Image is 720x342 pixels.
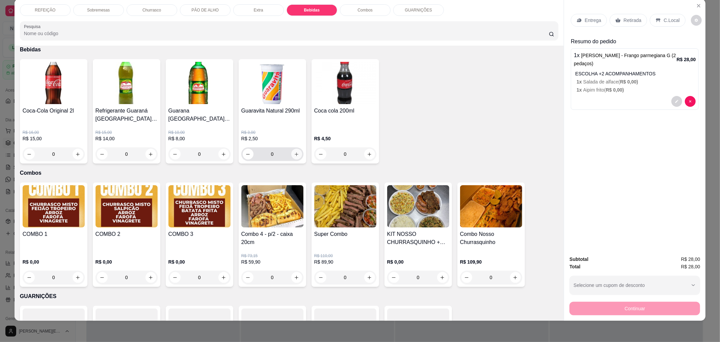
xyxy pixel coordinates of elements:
p: R$ 4,50 [314,135,376,142]
p: R$ 0,00 [23,259,85,265]
p: R$ 10,00 [168,130,231,135]
span: R$ 0,00 ) [620,79,638,84]
img: product-image [96,62,158,104]
button: decrease-product-quantity [671,96,682,107]
span: [PERSON_NAME] - Frango parmegiana G (2 pedaços) [574,53,676,66]
button: increase-product-quantity [145,149,156,160]
p: R$ 0,00 [96,259,158,265]
button: increase-product-quantity [510,272,521,283]
p: Resumo do pedido [571,38,699,46]
img: product-image [460,185,522,227]
img: product-image [387,185,449,227]
input: Pesquisa [24,30,549,37]
h4: Guaravita Natural 290ml [241,107,303,115]
button: Close [693,0,704,11]
button: decrease-product-quantity [97,149,108,160]
strong: Subtotal [569,256,588,262]
h4: Combo 4 - p/2 - caixa 20cm [241,230,303,246]
h4: COMBO 2 [96,230,158,238]
img: product-image [23,185,85,227]
p: R$ 15,00 [96,130,158,135]
img: product-image [168,185,231,227]
label: Pesquisa [24,24,43,29]
p: R$ 109,90 [460,259,522,265]
p: Sobremesas [87,7,110,13]
p: ESCOLHA +2 ACOMPANHAMENTOS [575,70,696,77]
button: decrease-product-quantity [461,272,472,283]
p: R$ 0,00 [168,259,231,265]
img: product-image [241,62,303,104]
button: decrease-product-quantity [170,149,181,160]
p: Retirada [623,17,641,24]
button: increase-product-quantity [364,149,375,160]
img: product-image [314,62,376,104]
button: increase-product-quantity [218,149,229,160]
p: Entrega [585,17,601,24]
img: product-image [23,62,85,104]
button: Selecione um cupom de desconto [569,276,700,295]
span: R$ 28,00 [681,263,700,270]
button: decrease-product-quantity [316,149,326,160]
button: decrease-product-quantity [316,272,326,283]
p: Bebidas [20,46,559,54]
h4: COMBO 1 [23,230,85,238]
p: Combos [357,7,373,13]
p: Churrasco [142,7,161,13]
p: R$ 59,90 [241,259,303,265]
button: increase-product-quantity [291,149,302,160]
button: increase-product-quantity [73,149,83,160]
button: increase-product-quantity [364,272,375,283]
strong: Total [569,264,580,269]
p: Aipim frito ( [577,87,696,93]
p: 1 x [574,51,676,68]
p: C.Local [664,17,679,24]
p: Extra [254,7,263,13]
p: R$ 0,00 [387,259,449,265]
button: decrease-product-quantity [24,149,35,160]
p: Combos [20,169,559,177]
p: REFEIÇÃO [35,7,55,13]
h4: KIT NOSSO CHURRASQUINHO + COCA COLA 1,5L GRATIS [387,230,449,246]
h4: Guarana [GEOGRAPHIC_DATA] 1L [168,107,231,123]
p: R$ 15,00 [23,135,85,142]
p: R$ 73,15 [241,253,303,259]
h4: Combo Nosso Churrasquinho [460,230,522,246]
span: 1 x [577,79,583,84]
button: decrease-product-quantity [691,15,702,26]
img: product-image [241,185,303,227]
h4: Super Combo [314,230,376,238]
p: GUARNIÇÕES [20,292,559,300]
span: R$ 28,00 [681,255,700,263]
p: R$ 8,00 [168,135,231,142]
span: R$ 0,00 ) [606,87,624,93]
p: R$ 16,00 [23,130,85,135]
p: R$ 28,00 [677,56,696,63]
p: R$ 14,00 [96,135,158,142]
button: decrease-product-quantity [685,96,696,107]
h4: Coca cola 200ml [314,107,376,115]
p: GUARNIÇÕES [405,7,432,13]
img: product-image [168,62,231,104]
p: R$ 2,50 [241,135,303,142]
p: R$ 89,90 [314,259,376,265]
button: decrease-product-quantity [243,149,254,160]
h4: Coca-Cola Original 2l [23,107,85,115]
p: R$ 3,00 [241,130,303,135]
img: product-image [96,185,158,227]
img: product-image [314,185,376,227]
p: R$ 110,00 [314,253,376,259]
h4: Refrigerante Guaraná [GEOGRAPHIC_DATA] Garrafa 2,L [96,107,158,123]
p: Salada de alface ( [577,78,696,85]
span: 1 x [577,87,583,93]
p: Bebidas [304,7,320,13]
h4: COMBO 3 [168,230,231,238]
p: PÃO DE ALHO [191,7,219,13]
